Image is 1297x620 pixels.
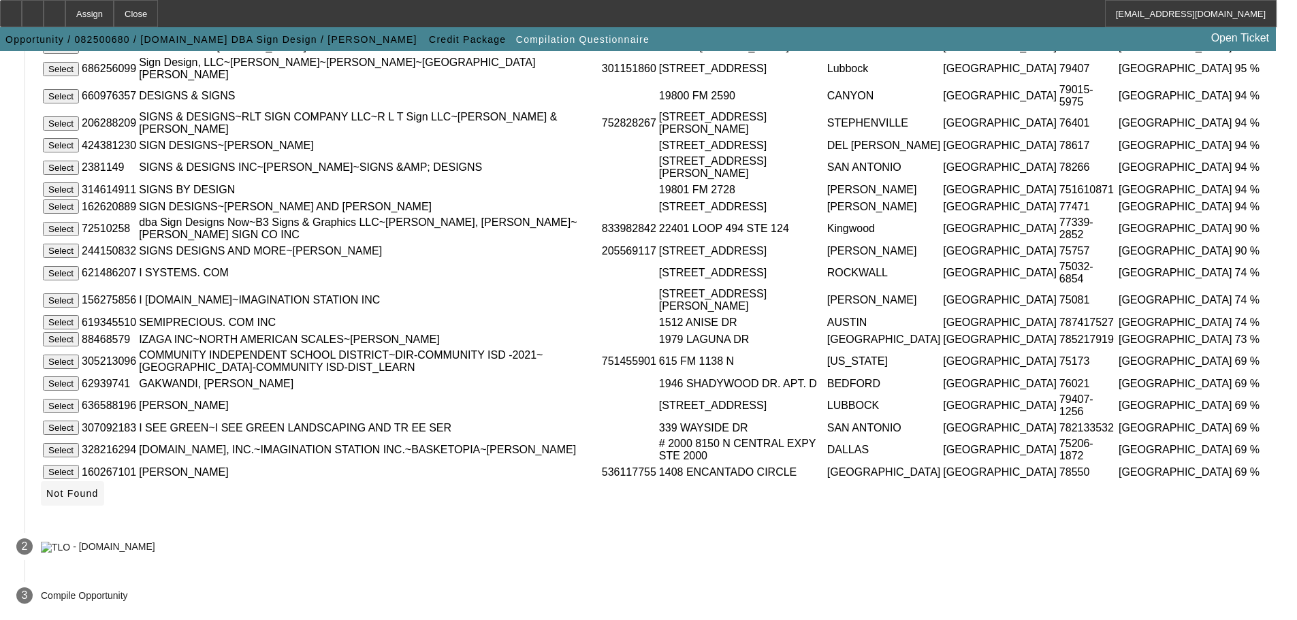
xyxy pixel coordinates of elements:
td: 785217919 [1059,331,1117,347]
td: 314614911 [81,182,137,197]
td: [GEOGRAPHIC_DATA] [1118,464,1233,480]
button: Select [43,182,79,197]
td: SAN ANTONIO [827,154,942,180]
td: 75757 [1059,243,1117,259]
td: [GEOGRAPHIC_DATA] [1118,437,1233,463]
td: [GEOGRAPHIC_DATA] [1118,83,1233,109]
td: 244150832 [81,243,137,259]
td: 787417527 [1059,314,1117,330]
button: Select [43,161,79,175]
td: [GEOGRAPHIC_DATA] [942,348,1057,374]
td: 90 % [1234,216,1277,242]
button: Select [43,89,79,103]
td: 536117755 [601,464,657,480]
td: SIGNS BY DESIGN [138,182,600,197]
span: Opportunity / 082500680 / [DOMAIN_NAME] DBA Sign Design / [PERSON_NAME] [5,34,417,45]
button: Select [43,244,79,258]
td: 94 % [1234,110,1277,136]
td: 636588196 [81,393,137,419]
button: Select [43,355,79,369]
td: 301151860 [601,56,657,82]
td: [GEOGRAPHIC_DATA] [942,376,1057,391]
td: 1946 SHADYWOOD DR. APT. D [658,376,825,391]
td: 19800 FM 2590 [658,83,825,109]
td: 782133532 [1059,420,1117,436]
a: Open Ticket [1206,27,1275,50]
button: Select [43,266,79,280]
td: 615 FM 1138 N [658,348,825,374]
span: 2 [22,540,28,553]
td: 833982842 [601,216,657,242]
td: [GEOGRAPHIC_DATA] [942,287,1057,313]
td: 307092183 [81,420,137,436]
td: [GEOGRAPHIC_DATA] [1118,393,1233,419]
td: 162620889 [81,199,137,214]
td: # 2000 8150 N CENTRAL EXPY STE 2000 [658,437,825,463]
td: LUBBOCK [827,393,942,419]
td: [GEOGRAPHIC_DATA] [1118,420,1233,436]
td: 660976357 [81,83,137,109]
span: Compilation Questionnaire [516,34,650,45]
td: 686256099 [81,56,137,82]
td: 94 % [1234,154,1277,180]
td: 88468579 [81,331,137,347]
td: [STREET_ADDRESS][PERSON_NAME] [658,154,825,180]
td: [GEOGRAPHIC_DATA] [942,243,1057,259]
td: Sign Design, LLC~[PERSON_NAME]~[PERSON_NAME]~[GEOGRAPHIC_DATA][PERSON_NAME] [138,56,600,82]
td: [GEOGRAPHIC_DATA] [1118,56,1233,82]
td: I SEE GREEN~I SEE GREEN LANDSCAPING AND TR EE SER [138,420,600,436]
td: [GEOGRAPHIC_DATA] [1118,260,1233,286]
button: Select [43,62,79,76]
p: Compile Opportunity [41,590,128,601]
div: - [DOMAIN_NAME] [73,542,155,553]
button: Credit Package [426,27,509,52]
td: [GEOGRAPHIC_DATA] [942,393,1057,419]
td: 328216294 [81,437,137,463]
td: 69 % [1234,376,1277,391]
td: 94 % [1234,83,1277,109]
td: 69 % [1234,420,1277,436]
td: 19801 FM 2728 [658,182,825,197]
button: Select [43,199,79,214]
td: GAKWANDI, [PERSON_NAME] [138,376,600,391]
td: 79407-1256 [1059,393,1117,419]
td: [GEOGRAPHIC_DATA] [942,182,1057,197]
button: Select [43,116,79,131]
button: Not Found [41,481,104,506]
button: Select [43,293,79,308]
td: 751455901 [601,348,657,374]
td: I SYSTEMS. COM [138,260,600,286]
td: 75081 [1059,287,1117,313]
td: SEMIPRECIOUS. COM INC [138,314,600,330]
td: [GEOGRAPHIC_DATA] [942,137,1057,153]
td: DESIGNS & SIGNS [138,83,600,109]
td: [GEOGRAPHIC_DATA] [827,464,942,480]
td: [GEOGRAPHIC_DATA] [1118,137,1233,153]
td: Kingwood [827,216,942,242]
td: 90 % [1234,243,1277,259]
button: Select [43,399,79,413]
td: ROCKWALL [827,260,942,286]
td: [GEOGRAPHIC_DATA] [1118,331,1233,347]
td: [STREET_ADDRESS] [658,137,825,153]
td: [GEOGRAPHIC_DATA] [1118,110,1233,136]
td: 160267101 [81,464,137,480]
td: [PERSON_NAME] [138,464,600,480]
td: [STREET_ADDRESS] [658,199,825,214]
img: TLO [41,542,70,553]
button: Select [43,138,79,152]
td: 1512 ANISE DR [658,314,825,330]
td: [PERSON_NAME] [827,199,942,214]
td: [GEOGRAPHIC_DATA] [1118,154,1233,180]
td: 339 WAYSIDE DR [658,420,825,436]
button: Select [43,376,79,391]
td: [PERSON_NAME] [827,182,942,197]
td: 2381149 [81,154,137,180]
td: SIGNS & DESIGNS INC~[PERSON_NAME]~SIGNS &AMP; DESIGNS [138,154,600,180]
td: [GEOGRAPHIC_DATA] [1118,314,1233,330]
td: dba Sign Designs Now~B3 Signs & Graphics LLC~[PERSON_NAME], [PERSON_NAME]~[PERSON_NAME] SIGN CO INC [138,216,600,242]
button: Select [43,465,79,479]
td: STEPHENVILLE [827,110,942,136]
td: 78550 [1059,464,1117,480]
td: [GEOGRAPHIC_DATA] [1118,216,1233,242]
